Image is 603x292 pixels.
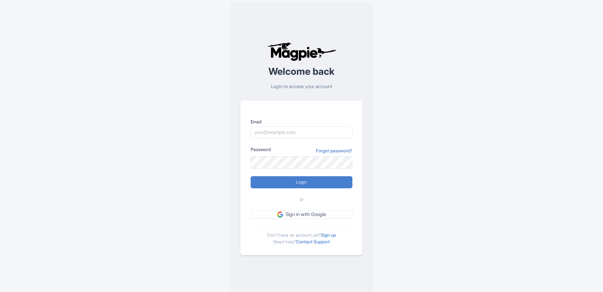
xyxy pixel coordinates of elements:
[266,42,337,61] img: logo-ab69f6fb50320c5b225c76a69d11143b.png
[240,83,363,90] p: Login to access your account
[316,147,352,154] a: Forgot password?
[251,211,352,219] a: Sign in with Google
[251,226,352,245] div: Don't have an account yet? Need help?
[277,212,283,217] img: google.svg
[251,126,352,138] input: you@example.com
[251,146,271,153] label: Password
[300,196,304,203] span: or
[296,239,330,244] a: Contact Support
[321,232,336,238] a: Sign up
[240,66,363,77] h2: Welcome back
[251,176,352,188] input: Login
[251,118,352,125] label: Email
